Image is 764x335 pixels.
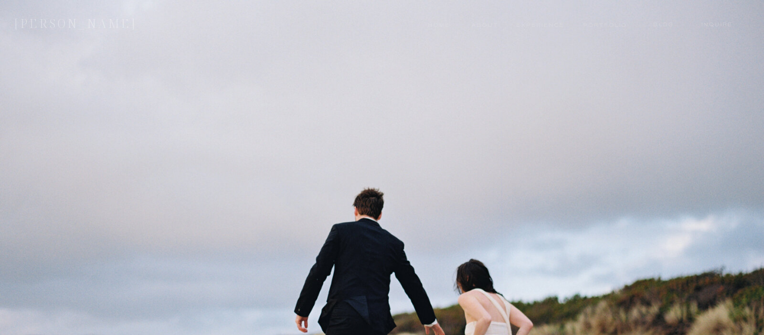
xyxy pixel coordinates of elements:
a: Portfolio [583,21,625,30]
a: experience [516,21,558,30]
a: About [471,21,496,30]
a: Inquire [697,20,737,29]
a: Home [426,21,451,30]
p: [PERSON_NAME] [15,13,146,37]
a: blog [642,20,685,29]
